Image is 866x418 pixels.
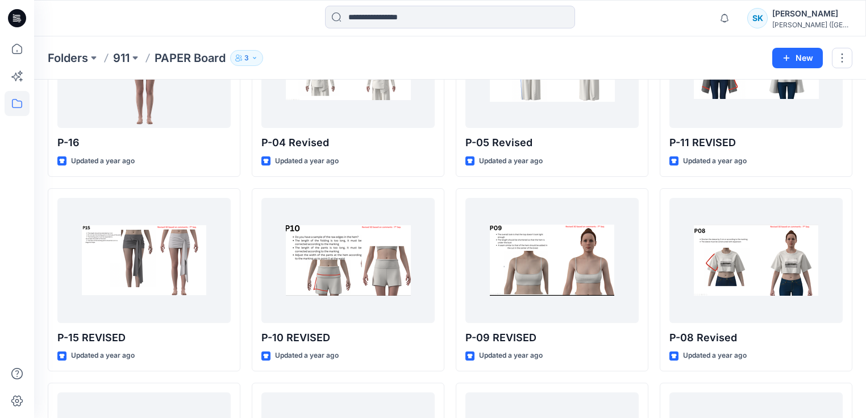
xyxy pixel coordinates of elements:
p: Updated a year ago [71,350,135,362]
a: 911 [113,50,130,66]
a: P-15 REVISED [57,198,231,323]
p: Updated a year ago [683,155,747,167]
p: P-09 REVISED [465,330,639,346]
p: P-11 REVISED [669,135,843,151]
button: New [772,48,823,68]
a: Folders [48,50,88,66]
p: P-08 Revised [669,330,843,346]
p: Updated a year ago [275,350,339,362]
p: P-10 REVISED [261,330,435,346]
p: P-04 Revised [261,135,435,151]
a: P-08 Revised [669,198,843,323]
p: P-05 Revised [465,135,639,151]
p: P-15 REVISED [57,330,231,346]
a: P-10 REVISED [261,198,435,323]
div: [PERSON_NAME] ([GEOGRAPHIC_DATA]) Exp... [772,20,852,29]
p: Updated a year ago [479,155,543,167]
a: P-09 REVISED [465,198,639,323]
div: SK [747,8,768,28]
p: Updated a year ago [71,155,135,167]
p: Updated a year ago [479,350,543,362]
p: Updated a year ago [275,155,339,167]
div: [PERSON_NAME] [772,7,852,20]
button: 3 [230,50,263,66]
p: PAPER Board [155,50,226,66]
p: Updated a year ago [683,350,747,362]
p: 3 [244,52,249,64]
p: P-16 [57,135,231,151]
